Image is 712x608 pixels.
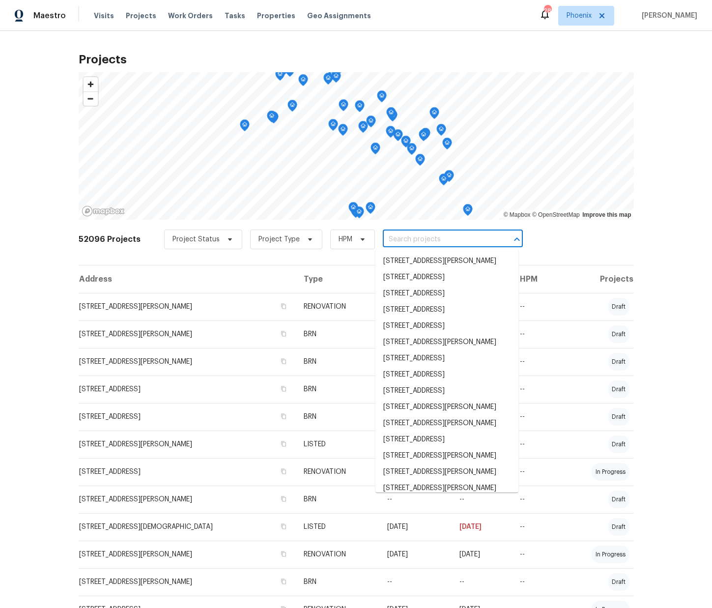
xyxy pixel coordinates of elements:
[512,541,560,568] td: --
[296,265,379,293] th: Type
[375,432,518,448] li: [STREET_ADDRESS]
[375,415,518,432] li: [STREET_ADDRESS][PERSON_NAME]
[375,269,518,286] li: [STREET_ADDRESS]
[307,11,371,21] span: Geo Assignments
[510,232,524,246] button: Close
[512,293,560,320] td: --
[267,111,277,126] div: Map marker
[257,11,295,21] span: Properties
[79,568,296,596] td: [STREET_ADDRESS][PERSON_NAME]
[296,348,379,376] td: BRN
[279,439,288,448] button: Copy Address
[379,541,452,568] td: [DATE]
[379,513,452,541] td: [DATE]
[388,110,398,125] div: Map marker
[512,458,560,486] td: --
[296,431,379,458] td: LISTED
[512,513,560,541] td: --
[512,265,560,293] th: HPM
[338,124,348,139] div: Map marker
[375,302,518,318] li: [STREET_ADDRESS]
[386,126,396,141] div: Map marker
[296,541,379,568] td: RENOVATION
[79,431,296,458] td: [STREET_ADDRESS][PERSON_NAME]
[296,486,379,513] td: BRN
[79,513,296,541] td: [STREET_ADDRESS][DEMOGRAPHIC_DATA]
[79,265,296,293] th: Address
[84,92,98,106] span: Zoom out
[370,143,380,158] div: Map marker
[608,491,629,508] div: draft
[279,384,288,393] button: Copy Address
[560,265,634,293] th: Projects
[375,448,518,464] li: [STREET_ADDRESS][PERSON_NAME]
[463,204,473,219] div: Map marker
[296,293,379,320] td: RENOVATION
[79,55,634,64] h2: Projects
[79,403,296,431] td: [STREET_ADDRESS]
[94,11,114,21] span: Visits
[608,408,629,426] div: draft
[512,320,560,348] td: --
[275,69,285,84] div: Map marker
[592,546,629,563] div: in progress
[339,234,352,244] span: HPM
[439,174,449,189] div: Map marker
[452,513,512,541] td: [DATE]
[638,11,697,21] span: [PERSON_NAME]
[375,480,518,496] li: [STREET_ADDRESS][PERSON_NAME]
[429,107,439,122] div: Map marker
[348,202,358,217] div: Map marker
[419,129,428,145] div: Map marker
[375,383,518,399] li: [STREET_ADDRESS]
[258,234,300,244] span: Project Type
[512,376,560,403] td: --
[608,518,629,536] div: draft
[79,234,141,244] h2: 52096 Projects
[79,376,296,403] td: [STREET_ADDRESS]
[544,6,551,16] div: 28
[608,380,629,398] div: draft
[375,334,518,350] li: [STREET_ADDRESS][PERSON_NAME]
[279,357,288,366] button: Copy Address
[79,320,296,348] td: [STREET_ADDRESS][PERSON_NAME]
[379,568,452,596] td: --
[582,211,631,218] a: Improve this map
[296,376,379,403] td: BRN
[375,399,518,415] li: [STREET_ADDRESS][PERSON_NAME]
[84,91,98,106] button: Zoom out
[79,541,296,568] td: [STREET_ADDRESS][PERSON_NAME]
[504,211,531,218] a: Mapbox
[386,107,396,122] div: Map marker
[339,99,348,115] div: Map marker
[84,77,98,91] button: Zoom in
[33,11,66,21] span: Maestro
[168,11,213,21] span: Work Orders
[608,325,629,343] div: draft
[79,348,296,376] td: [STREET_ADDRESS][PERSON_NAME]
[126,11,156,21] span: Projects
[436,124,446,139] div: Map marker
[287,100,297,115] div: Map marker
[296,403,379,431] td: BRN
[225,12,245,19] span: Tasks
[452,568,512,596] td: --
[279,467,288,476] button: Copy Address
[328,68,338,83] div: Map marker
[592,463,629,481] div: in progress
[421,128,430,143] div: Map marker
[375,318,518,334] li: [STREET_ADDRESS]
[79,293,296,320] td: [STREET_ADDRESS][PERSON_NAME]
[452,541,512,568] td: [DATE]
[279,412,288,421] button: Copy Address
[296,458,379,486] td: RENOVATION
[532,211,580,218] a: OpenStreetMap
[279,302,288,311] button: Copy Address
[375,286,518,302] li: [STREET_ADDRESS]
[375,464,518,480] li: [STREET_ADDRESS][PERSON_NAME]
[298,74,308,89] div: Map marker
[452,486,512,513] td: --
[512,403,560,431] td: --
[79,72,634,220] canvas: Map
[375,367,518,383] li: [STREET_ADDRESS]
